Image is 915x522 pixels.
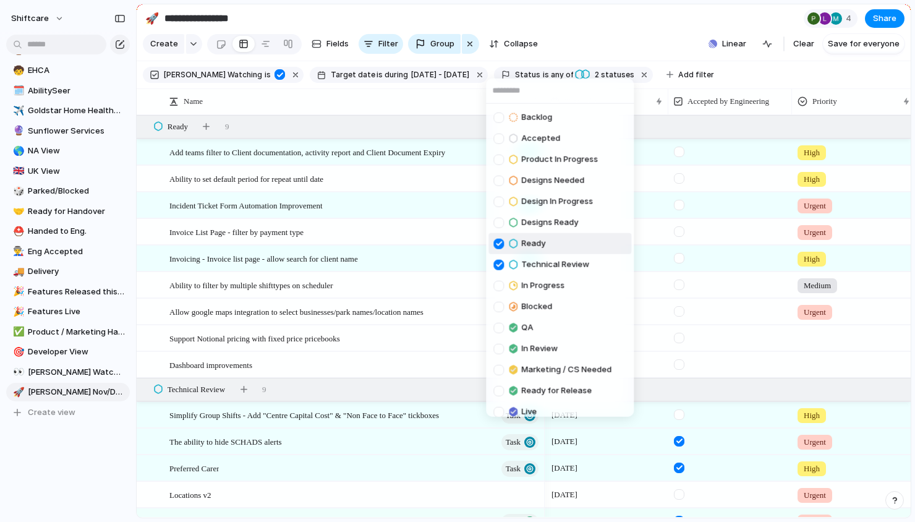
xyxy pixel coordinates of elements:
span: Marketing / CS Needed [521,364,611,376]
span: Product In Progress [521,153,598,166]
span: QA [521,322,533,334]
span: Designs Needed [521,174,584,187]
span: Technical Review [521,259,589,271]
span: Ready for Release [521,385,592,397]
span: In Progress [521,280,564,292]
span: Designs Ready [521,216,578,229]
span: Backlog [521,111,552,124]
span: Blocked [521,301,552,313]
span: Accepted [521,132,560,145]
span: Design In Progress [521,195,593,208]
span: Live [521,406,537,418]
span: Ready [521,237,545,250]
span: In Review [521,343,558,355]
